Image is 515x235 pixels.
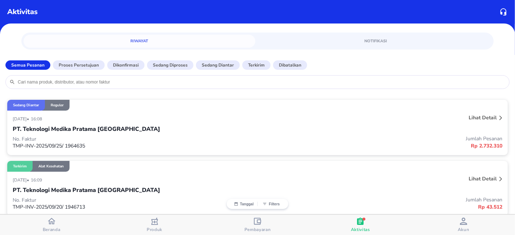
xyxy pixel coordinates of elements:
span: Beranda [43,227,60,232]
div: simple tabs [21,33,494,48]
span: Riwayat [28,38,251,44]
button: Pembayaran [206,215,309,235]
button: Dikonfirmasi [107,60,145,70]
span: Aktivitas [351,227,370,232]
p: Proses Persetujuan [59,62,99,68]
p: Semua Pesanan [11,62,45,68]
p: Lihat detail [469,175,497,182]
p: PT. Teknologi Medika Pratama [GEOGRAPHIC_DATA] [13,186,160,195]
p: Sedang diantar [13,103,39,108]
p: Reguler [51,103,64,108]
span: Notifikasi [264,38,487,44]
p: Sedang diantar [202,62,234,68]
p: Lihat detail [469,114,497,121]
p: Jumlah Pesanan [257,135,502,142]
a: Riwayat [24,35,255,48]
button: Dibatalkan [273,60,307,70]
button: Tanggal [230,202,257,206]
p: TMP-INV-2025/09/25/ 1964635 [13,142,257,149]
p: Terkirim [248,62,265,68]
p: Aktivitas [7,7,38,17]
span: Produk [147,227,162,232]
p: PT. Teknologi Medika Pratama [GEOGRAPHIC_DATA] [13,125,160,133]
button: Filters [257,202,285,206]
p: [DATE] • [13,177,31,183]
a: Notifikasi [260,35,491,48]
p: 16:08 [31,116,44,122]
p: Sedang diproses [153,62,188,68]
button: Terkirim [242,60,271,70]
p: Dibatalkan [279,62,301,68]
p: 16:09 [31,177,44,183]
input: Cari nama produk, distributor, atau nomor faktur [17,79,506,85]
p: [DATE] • [13,116,31,122]
button: Aktivitas [309,215,412,235]
p: No. Faktur [13,197,257,204]
button: Sedang diproses [147,60,193,70]
p: Rp 2.732.310 [257,142,502,150]
p: Jumlah Pesanan [257,196,502,203]
span: Akun [458,227,469,232]
p: Terkirim [13,164,27,169]
button: Semua Pesanan [5,60,50,70]
button: Proses Persetujuan [53,60,105,70]
button: Sedang diantar [196,60,240,70]
button: Produk [103,215,206,235]
p: Dikonfirmasi [113,62,139,68]
span: Pembayaran [244,227,271,232]
p: Alat Kesehatan [38,164,64,169]
p: No. Faktur [13,136,257,142]
button: Akun [412,215,515,235]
